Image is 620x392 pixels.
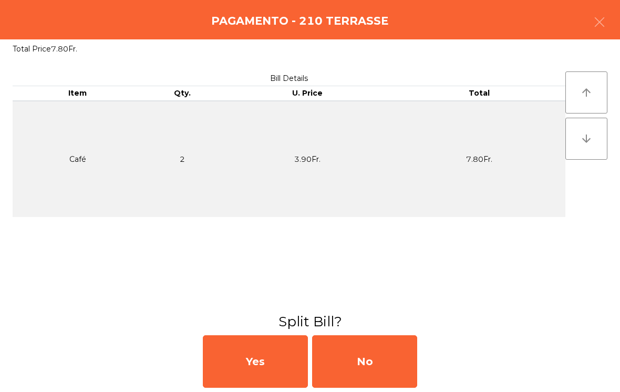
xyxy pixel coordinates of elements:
span: 7.80Fr. [51,44,77,54]
td: 2 [143,101,222,217]
button: arrow_upward [565,71,607,114]
td: Café [13,101,143,217]
button: arrow_downward [565,118,607,160]
h3: Split Bill? [8,312,612,331]
th: Item [13,86,143,101]
span: Total Price [13,44,51,54]
td: 3.90Fr. [222,101,394,217]
td: 7.80Fr. [394,101,565,217]
div: No [312,335,417,388]
th: U. Price [222,86,394,101]
h4: Pagamento - 210 TERRASSE [211,13,388,29]
th: Total [394,86,565,101]
i: arrow_upward [580,86,593,99]
div: Yes [203,335,308,388]
th: Qty. [143,86,222,101]
i: arrow_downward [580,132,593,145]
span: Bill Details [270,74,308,83]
